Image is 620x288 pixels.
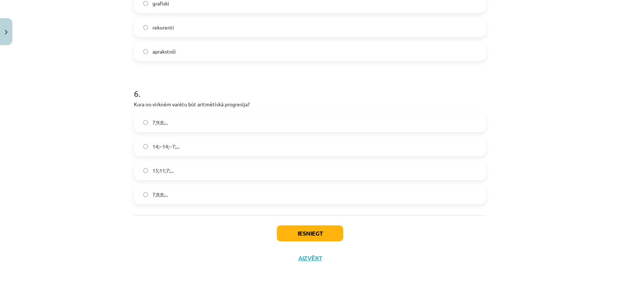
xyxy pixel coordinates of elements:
[152,191,168,198] span: 7;8;8;...
[152,167,174,174] span: 15;11;7;...
[296,255,324,262] button: Aizvērt
[152,48,176,55] span: aprakstoši
[277,225,343,241] button: Iesniegt
[143,49,148,54] input: aprakstoši
[152,24,174,31] span: rekurenti
[143,1,148,6] input: grafiski
[152,119,168,126] span: 7;9;8;...
[143,144,148,149] input: 14;−14;−7;...
[143,120,148,125] input: 7;9;8;...
[152,143,179,150] span: 14;−14;−7;...
[143,168,148,173] input: 15;11;7;...
[5,30,8,35] img: icon-close-lesson-0947bae3869378f0d4975bcd49f059093ad1ed9edebbc8119c70593378902aed.svg
[134,100,486,108] p: Kura no virknēm varētu būt aritmētiskā progresija?
[143,192,148,197] input: 7;8;8;...
[134,76,486,98] h1: 6 .
[143,25,148,30] input: rekurenti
